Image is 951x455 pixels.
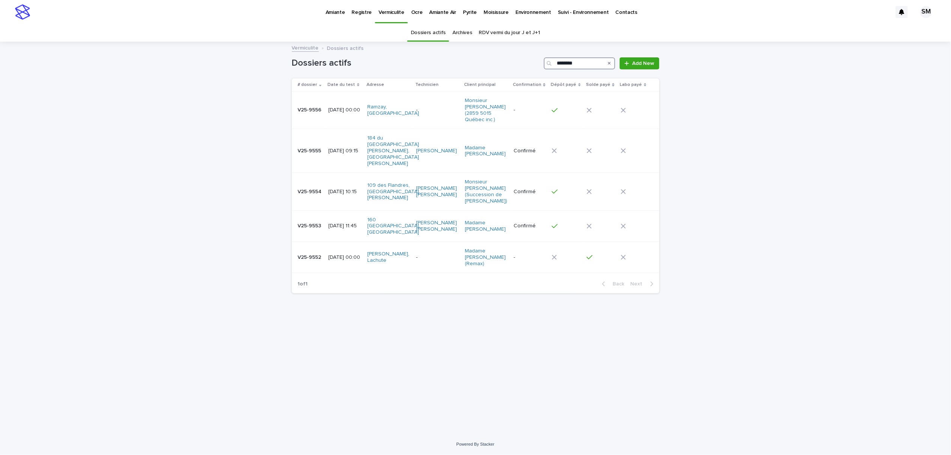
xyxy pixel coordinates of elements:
[415,81,439,89] p: Technicien
[465,98,506,123] a: Monsieur [PERSON_NAME] (2859 5015 Québec inc.)
[416,220,458,233] a: [PERSON_NAME] [PERSON_NAME]
[298,221,323,229] p: V25-9553
[479,24,540,42] a: RDV vermi du jour J et J+1
[514,223,546,229] p: Confirmé
[514,189,546,195] p: Confirmé
[452,24,472,42] a: Archives
[416,185,458,198] a: [PERSON_NAME] [PERSON_NAME]
[608,281,625,287] span: Back
[328,81,355,89] p: Date du test
[464,81,496,89] p: Client principal
[292,58,541,69] h1: Dossiers actifs
[298,253,323,261] p: V25-9552
[329,254,361,261] p: [DATE] 00:00
[298,187,323,195] p: V25-9554
[298,81,317,89] p: # dossier
[514,254,546,261] p: -
[329,107,361,113] p: [DATE] 00:00
[15,5,30,20] img: stacker-logo-s-only.png
[292,43,319,52] a: Vermiculite
[329,223,361,229] p: [DATE] 11:45
[367,182,419,201] a: 109 des Flandres, [GEOGRAPHIC_DATA][PERSON_NAME]
[292,210,660,242] tr: V25-9553V25-9553 [DATE] 11:45160 [GEOGRAPHIC_DATA], [GEOGRAPHIC_DATA] [PERSON_NAME] [PERSON_NAME]...
[632,61,655,66] span: Add New
[620,57,659,69] a: Add New
[298,105,323,113] p: V25-9556
[292,173,660,210] tr: V25-9554V25-9554 [DATE] 10:15109 des Flandres, [GEOGRAPHIC_DATA][PERSON_NAME] [PERSON_NAME] [PERS...
[457,442,494,446] a: Powered By Stacker
[596,281,628,287] button: Back
[329,148,361,154] p: [DATE] 09:15
[367,135,419,167] a: 184 du [GEOGRAPHIC_DATA][PERSON_NAME], [GEOGRAPHIC_DATA][PERSON_NAME]
[544,57,615,69] input: Search
[298,146,323,154] p: V25-9555
[465,248,506,267] a: Madame [PERSON_NAME] (Remax)
[292,275,314,293] p: 1 of 1
[465,220,506,233] a: Madame [PERSON_NAME]
[416,148,457,154] a: [PERSON_NAME]
[292,92,660,129] tr: V25-9556V25-9556 [DATE] 00:00Ramzay, [GEOGRAPHIC_DATA] -Monsieur [PERSON_NAME] (2859 5015 Québec ...
[513,81,541,89] p: Confirmation
[514,148,546,154] p: Confirmé
[514,107,546,113] p: -
[586,81,610,89] p: Solde payé
[367,217,420,236] a: 160 [GEOGRAPHIC_DATA], [GEOGRAPHIC_DATA]
[292,129,660,173] tr: V25-9555V25-9555 [DATE] 09:15184 du [GEOGRAPHIC_DATA][PERSON_NAME], [GEOGRAPHIC_DATA][PERSON_NAME...
[465,179,507,204] a: Monsieur [PERSON_NAME] (Succession de [PERSON_NAME])
[551,81,577,89] p: Dépôt payé
[327,44,364,52] p: Dossiers actifs
[416,254,458,261] p: -
[920,6,932,18] div: SM
[292,242,660,273] tr: V25-9552V25-9552 [DATE] 00:00[PERSON_NAME], Lachute -Madame [PERSON_NAME] (Remax) -
[329,189,361,195] p: [DATE] 10:15
[620,81,642,89] p: Labo payé
[631,281,647,287] span: Next
[465,145,506,158] a: Madame [PERSON_NAME]
[367,81,384,89] p: Adresse
[416,107,458,113] p: -
[367,251,409,264] a: [PERSON_NAME], Lachute
[628,281,660,287] button: Next
[367,104,419,117] a: Ramzay, [GEOGRAPHIC_DATA]
[411,24,446,42] a: Dossiers actifs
